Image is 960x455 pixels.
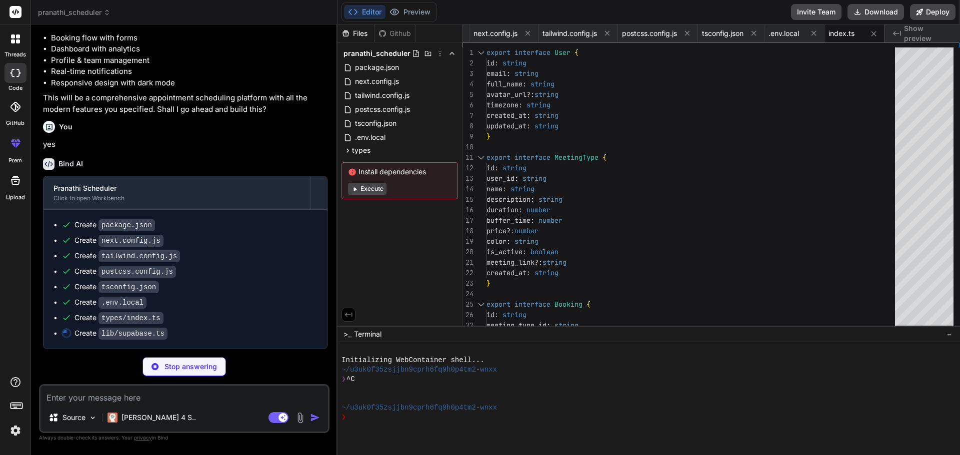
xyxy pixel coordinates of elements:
[486,111,526,120] span: created_at
[522,247,526,256] span: :
[494,310,498,319] span: :
[74,328,167,339] div: Create
[53,183,300,193] div: Pranathi Scheduler
[107,413,117,423] img: Claude 4 Sonnet
[702,28,743,38] span: tsconfig.json
[486,279,490,288] span: }
[473,28,517,38] span: next.config.js
[354,89,410,101] span: tailwind.config.js
[486,174,514,183] span: user_id
[462,205,473,215] div: 16
[58,159,83,169] h6: Bind AI
[462,236,473,247] div: 19
[768,28,799,38] span: .env.local
[546,321,550,330] span: :
[348,167,451,177] span: Install dependencies
[518,100,522,109] span: :
[530,247,558,256] span: boolean
[506,69,510,78] span: :
[51,32,327,44] li: Booking flow with forms
[51,55,327,66] li: Profile & team management
[502,184,506,193] span: :
[486,163,494,172] span: id
[530,79,554,88] span: string
[474,47,487,58] div: Click to collapse the range.
[462,131,473,142] div: 9
[910,4,955,20] button: Deploy
[98,328,167,340] code: lib/supabase.ts
[121,413,196,423] p: [PERSON_NAME] 4 S..
[134,435,152,441] span: privacy
[7,422,24,439] img: settings
[346,375,355,384] span: ^C
[486,226,514,235] span: price?:
[486,310,494,319] span: id
[526,268,530,277] span: :
[554,153,598,162] span: MeetingType
[486,258,542,267] span: meeting_link?:
[462,289,473,299] div: 24
[462,184,473,194] div: 14
[486,58,494,67] span: id
[554,321,578,330] span: string
[164,362,217,372] p: Stop answering
[310,413,320,423] img: icon
[354,103,411,115] span: postcss.config.js
[586,300,590,309] span: {
[486,321,546,330] span: meeting_type_id
[341,375,346,384] span: ❯
[462,152,473,163] div: 11
[374,28,415,38] div: Github
[486,195,530,204] span: description
[944,326,954,342] button: −
[494,163,498,172] span: :
[462,310,473,320] div: 26
[341,403,497,413] span: ~/u3uk0f35zsjjbn9cprh6fq9h0p4tm2-wnxx
[352,145,370,155] span: types
[43,139,327,150] p: yes
[502,310,526,319] span: string
[542,258,566,267] span: string
[74,251,180,261] div: Create
[486,100,518,109] span: timezone
[462,68,473,79] div: 3
[486,79,522,88] span: full_name
[74,313,163,323] div: Create
[341,356,484,365] span: Initializing WebContainer shell...
[526,205,550,214] span: number
[486,247,522,256] span: is_active
[791,4,841,20] button: Invite Team
[343,48,410,58] span: pranathi_scheduler
[514,300,550,309] span: interface
[486,237,506,246] span: color
[574,48,578,57] span: {
[510,184,534,193] span: string
[486,205,518,214] span: duration
[534,90,558,99] span: string
[62,413,85,423] p: Source
[74,282,159,292] div: Create
[486,121,526,130] span: updated_at
[486,153,510,162] span: export
[494,58,498,67] span: :
[526,111,530,120] span: :
[514,153,550,162] span: interface
[98,266,176,278] code: postcss.config.js
[462,142,473,152] div: 10
[4,50,26,59] label: threads
[51,77,327,89] li: Responsive design with dark mode
[486,90,534,99] span: avatar_url?:
[474,152,487,163] div: Click to collapse the range.
[514,226,538,235] span: number
[514,174,518,183] span: :
[6,119,24,127] label: GitHub
[474,299,487,310] div: Click to collapse the range.
[486,132,490,141] span: }
[6,193,25,202] label: Upload
[354,75,400,87] span: next.config.js
[348,183,386,195] button: Execute
[462,299,473,310] div: 25
[530,216,534,225] span: :
[354,61,400,73] span: package.json
[542,28,597,38] span: tailwind.config.js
